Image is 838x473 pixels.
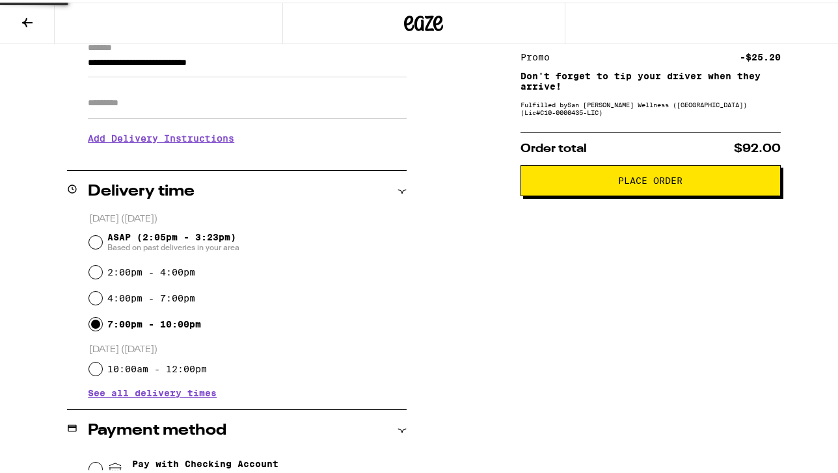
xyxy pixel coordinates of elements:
label: 10:00am - 12:00pm [107,361,207,372]
h2: Delivery time [88,181,195,197]
p: [DATE] ([DATE]) [89,211,407,223]
div: Promo [520,50,559,59]
label: 7:00pm - 10:00pm [107,316,201,327]
p: Don't forget to tip your driver when they arrive! [520,68,781,89]
button: See all delivery times [88,386,217,395]
span: Order total [520,140,587,152]
button: Place Order [520,162,781,194]
span: Place Order [618,173,683,183]
div: -$25.20 [740,50,781,59]
label: 4:00pm - 7:00pm [107,290,195,301]
h2: Payment method [88,420,226,436]
span: $92.00 [734,140,781,152]
p: [DATE] ([DATE]) [89,341,407,353]
p: We'll contact you at [PHONE_NUMBER] when we arrive [88,151,407,161]
span: Hi. Need any help? [8,9,94,19]
span: ASAP (2:05pm - 3:23pm) [107,229,239,250]
div: Fulfilled by San [PERSON_NAME] Wellness ([GEOGRAPHIC_DATA]) (Lic# C10-0000435-LIC ) [520,98,781,114]
h3: Add Delivery Instructions [88,121,407,151]
span: Based on past deliveries in your area [107,240,239,250]
label: 2:00pm - 4:00pm [107,264,195,275]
